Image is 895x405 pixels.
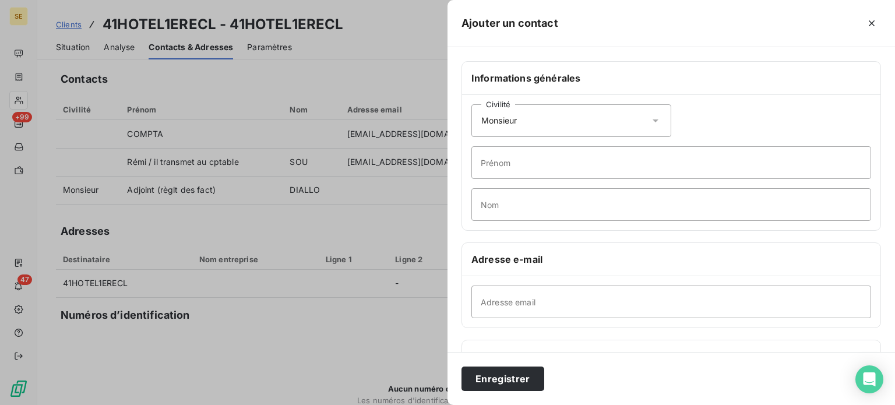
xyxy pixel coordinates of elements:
h6: Adresse e-mail [471,252,871,266]
input: placeholder [471,286,871,318]
h6: Informations générales [471,71,871,85]
div: Open Intercom Messenger [855,365,883,393]
button: Enregistrer [461,367,544,391]
input: placeholder [471,188,871,221]
h5: Ajouter un contact [461,15,558,31]
input: placeholder [471,146,871,179]
span: Monsieur [481,115,517,126]
h6: Téléphones [471,350,871,364]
